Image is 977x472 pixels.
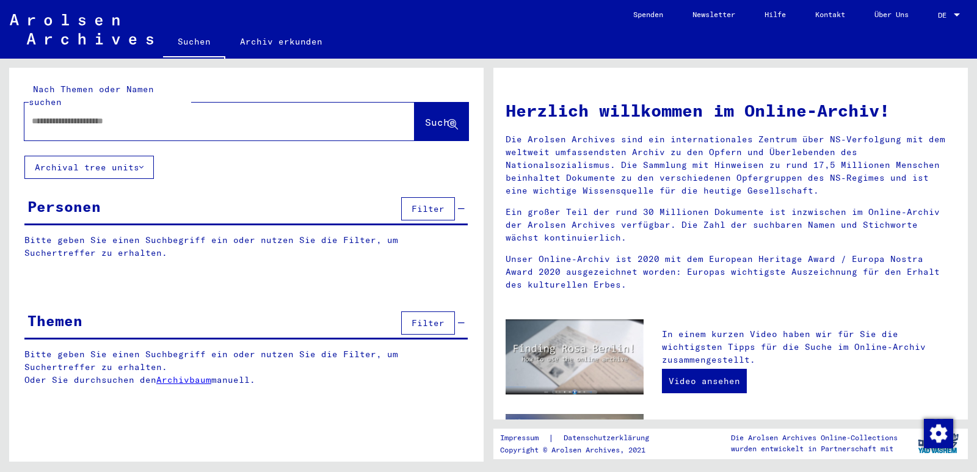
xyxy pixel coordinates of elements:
a: Archivbaum [156,374,211,385]
p: Die Arolsen Archives Online-Collections [731,432,898,443]
p: Copyright © Arolsen Archives, 2021 [500,445,664,456]
p: Ein großer Teil der rund 30 Millionen Dokumente ist inzwischen im Online-Archiv der Arolsen Archi... [506,206,956,244]
img: Arolsen_neg.svg [10,14,153,45]
button: Filter [401,197,455,220]
a: Archiv erkunden [225,27,337,56]
button: Suche [415,103,468,140]
span: Suche [425,116,456,128]
p: Bitte geben Sie einen Suchbegriff ein oder nutzen Sie die Filter, um Suchertreffer zu erhalten. [24,234,468,260]
a: Datenschutzerklärung [554,432,664,445]
p: In einem kurzen Video haben wir für Sie die wichtigsten Tipps für die Suche im Online-Archiv zusa... [662,328,956,366]
img: Zustimmung ändern [924,419,953,448]
div: Zustimmung ändern [923,418,953,448]
span: DE [938,11,951,20]
p: Die Arolsen Archives sind ein internationales Zentrum über NS-Verfolgung mit dem weltweit umfasse... [506,133,956,197]
div: Personen [27,195,101,217]
div: | [500,432,664,445]
a: Suchen [163,27,225,59]
button: Archival tree units [24,156,154,179]
img: video.jpg [506,319,644,394]
span: Filter [412,203,445,214]
p: Unser Online-Archiv ist 2020 mit dem European Heritage Award / Europa Nostra Award 2020 ausgezeic... [506,253,956,291]
span: Filter [412,318,445,329]
button: Filter [401,311,455,335]
img: yv_logo.png [915,428,961,459]
mat-label: Nach Themen oder Namen suchen [29,84,154,107]
p: Bitte geben Sie einen Suchbegriff ein oder nutzen Sie die Filter, um Suchertreffer zu erhalten. O... [24,348,468,387]
div: Themen [27,310,82,332]
a: Impressum [500,432,548,445]
a: Video ansehen [662,369,747,393]
p: wurden entwickelt in Partnerschaft mit [731,443,898,454]
h1: Herzlich willkommen im Online-Archiv! [506,98,956,123]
